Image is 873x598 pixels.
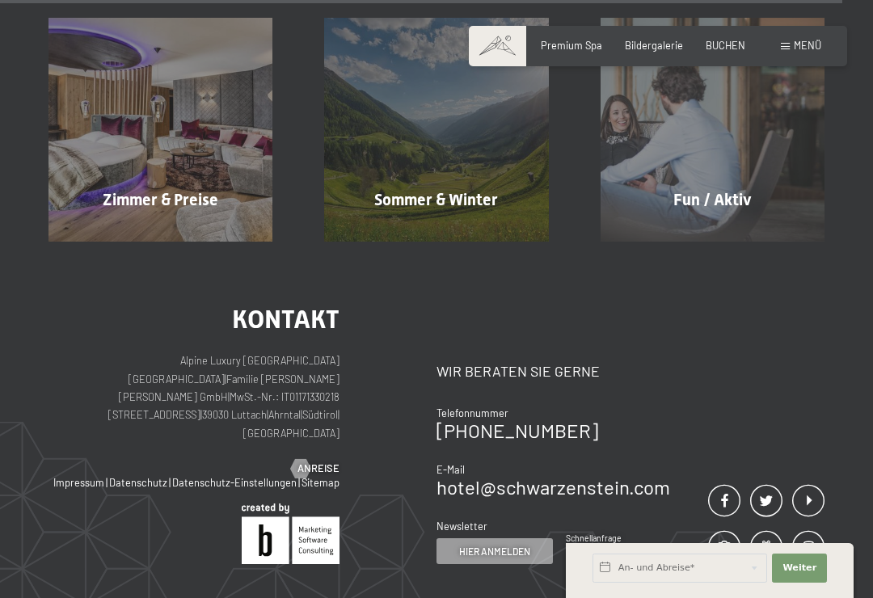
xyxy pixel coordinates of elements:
button: Weiter [772,554,827,583]
img: Brandnamic GmbH | Leading Hospitality Solutions [242,503,339,564]
a: Anreise [291,461,339,476]
span: | [338,408,339,421]
a: Bildergalerie [625,39,683,52]
span: Schnellanfrage [566,533,622,543]
a: hotel@schwarzenstein.com [436,475,670,499]
span: Zimmer & Preise [103,190,218,209]
a: Datenschutz-Einstellungen [172,476,297,489]
span: | [301,408,302,421]
span: | [298,476,300,489]
span: Kontakt [232,304,339,335]
span: Weiter [782,562,816,575]
a: Wellnesshotel Südtirol SCHWARZENSTEIN - Wellnessurlaub in den Alpen, Wandern und Wellness Fun / A... [575,18,850,242]
span: | [169,476,171,489]
span: | [228,390,230,403]
span: Newsletter [436,520,487,533]
a: Impressum [53,476,104,489]
span: | [267,408,268,421]
span: | [200,408,202,421]
span: Telefonnummer [436,406,508,419]
span: Hier anmelden [459,545,530,558]
span: Wir beraten Sie gerne [436,362,600,380]
a: [PHONE_NUMBER] [436,419,598,442]
span: Sommer & Winter [374,190,498,209]
span: | [106,476,108,489]
a: Wellnesshotel Südtirol SCHWARZENSTEIN - Wellnessurlaub in den Alpen, Wandern und Wellness Sommer ... [298,18,574,242]
span: Menü [794,39,821,52]
span: E-Mail [436,463,465,476]
a: BUCHEN [706,39,745,52]
p: Alpine Luxury [GEOGRAPHIC_DATA] [GEOGRAPHIC_DATA] Familie [PERSON_NAME] [PERSON_NAME] GmbH MwSt.-... [48,352,339,442]
a: Datenschutz [109,476,167,489]
a: Wellnesshotel Südtirol SCHWARZENSTEIN - Wellnessurlaub in den Alpen, Wandern und Wellness Zimmer ... [23,18,298,242]
span: Fun / Aktiv [673,190,752,209]
span: Anreise [297,461,339,476]
span: | [225,373,226,385]
a: Premium Spa [541,39,602,52]
a: Sitemap [302,476,339,489]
